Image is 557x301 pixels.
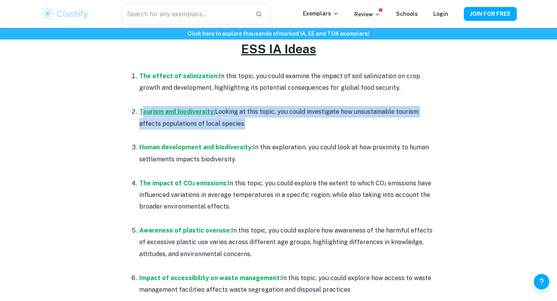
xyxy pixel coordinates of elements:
[121,3,249,25] input: Search for any exemplars...
[139,70,433,94] p: In this topic, you could examine the impact of soil salinization on crop growth and development, ...
[354,10,381,19] p: Review
[534,274,549,289] button: Help and Feedback
[139,180,228,187] a: The impact of CO₂ emissions:
[139,225,433,260] p: In this topic, you could explore how awareness of the harmful effects of excessive plastic use va...
[139,227,231,234] a: Awareness of plastic overuse:
[396,11,418,17] a: Schools
[139,142,433,165] p: In this exploration, you could look at how proximity to human settlements impacts biodiversity.
[464,7,517,21] button: JOIN FOR FREE
[139,72,219,80] a: The effect of salinization:
[241,42,316,56] u: ESS IA Ideas
[2,29,555,38] h6: Click here to explore thousands of marked IA, EE and TOK exemplars !
[139,272,433,296] p: In this topic, you could explore how access to waste management facilities affects waste segregat...
[433,11,448,17] a: Login
[139,178,433,213] p: In this topic, you could explore the extent to which CO₂ emissions have influenced variations in ...
[40,6,89,22] img: Clastify logo
[303,9,339,18] p: Exemplars
[139,108,215,115] a: Tourism and biodiversity:
[139,144,253,151] a: Human development and biodiversity:
[139,274,281,282] a: Impact of accessibility on waste management:
[139,106,433,130] p: Looking at this topic, you could investigate how unsustainable tourism affects populations of loc...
